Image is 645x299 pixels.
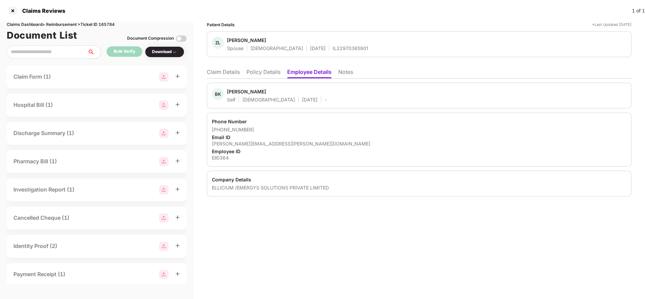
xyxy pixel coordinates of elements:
div: ZL [212,37,224,49]
div: - [325,96,327,103]
div: 1 of 1 [632,7,645,14]
div: [DEMOGRAPHIC_DATA] [242,96,295,103]
li: Employee Details [287,69,332,78]
div: Claim Form (1) [13,73,51,81]
div: IL22970365901 [333,45,368,51]
span: plus [175,271,180,276]
button: search [87,45,101,59]
li: Policy Details [246,69,280,78]
img: svg+xml;base64,PHN2ZyBpZD0iR3JvdXBfMjg4MTMiIGRhdGEtbmFtZT0iR3JvdXAgMjg4MTMiIHhtbG5zPSJodHRwOi8vd3... [159,242,168,251]
div: Claims Reviews [18,7,65,14]
li: Claim Details [207,69,240,78]
div: [DATE] [302,96,317,103]
div: Patient Details [207,22,235,28]
span: plus [175,215,180,220]
div: [PERSON_NAME] [227,37,266,43]
div: Hospital Bill (1) [13,101,53,109]
div: Pharmacy Bill (1) [13,157,57,166]
div: ELLICIUM /EMERGYS SOLUTIONS PRIVATE LIMITED [212,184,627,191]
span: plus [175,102,180,107]
div: [DEMOGRAPHIC_DATA] [251,45,303,51]
div: BK [212,88,224,100]
div: Discharge Summary (1) [13,129,74,137]
div: Cancelled Cheque (1) [13,214,69,222]
div: [PERSON_NAME][EMAIL_ADDRESS][PERSON_NAME][DOMAIN_NAME] [212,140,627,147]
h1: Document List [7,28,77,43]
div: Self [227,96,235,103]
span: plus [175,130,180,135]
div: Phone Number [212,118,627,125]
img: svg+xml;base64,PHN2ZyBpZD0iR3JvdXBfMjg4MTMiIGRhdGEtbmFtZT0iR3JvdXAgMjg4MTMiIHhtbG5zPSJodHRwOi8vd3... [159,72,168,82]
span: plus [175,243,180,248]
img: svg+xml;base64,PHN2ZyBpZD0iRHJvcGRvd24tMzJ4MzIiIHhtbG5zPSJodHRwOi8vd3d3LnczLm9yZy8yMDAwL3N2ZyIgd2... [172,49,177,55]
img: svg+xml;base64,PHN2ZyBpZD0iR3JvdXBfMjg4MTMiIGRhdGEtbmFtZT0iR3JvdXAgMjg4MTMiIHhtbG5zPSJodHRwOi8vd3... [159,185,168,195]
div: Bulk Verify [114,48,135,55]
img: svg+xml;base64,PHN2ZyBpZD0iR3JvdXBfMjg4MTMiIGRhdGEtbmFtZT0iR3JvdXAgMjg4MTMiIHhtbG5zPSJodHRwOi8vd3... [159,157,168,166]
div: *Last Updated [DATE] [592,22,632,28]
div: Claims Dashboard > Reimbursement > Ticket ID 165784 [7,22,187,28]
img: svg+xml;base64,PHN2ZyBpZD0iR3JvdXBfMjg4MTMiIGRhdGEtbmFtZT0iR3JvdXAgMjg4MTMiIHhtbG5zPSJodHRwOi8vd3... [159,129,168,138]
div: Document Compression [127,35,174,42]
img: svg+xml;base64,PHN2ZyBpZD0iR3JvdXBfMjg4MTMiIGRhdGEtbmFtZT0iR3JvdXAgMjg4MTMiIHhtbG5zPSJodHRwOi8vd3... [159,213,168,223]
img: svg+xml;base64,PHN2ZyBpZD0iVG9nZ2xlLTMyeDMyIiB4bWxucz0iaHR0cDovL3d3dy53My5vcmcvMjAwMC9zdmciIHdpZH... [176,33,187,44]
div: Email ID [212,134,627,140]
div: [PHONE_NUMBER] [212,126,627,133]
li: Notes [338,69,353,78]
div: Investigation Report (1) [13,185,74,194]
div: Company Details [212,176,627,183]
div: Spouse [227,45,243,51]
span: plus [175,74,180,79]
div: Payment Receipt (1) [13,270,65,279]
img: svg+xml;base64,PHN2ZyBpZD0iR3JvdXBfMjg4MTMiIGRhdGEtbmFtZT0iR3JvdXAgMjg4MTMiIHhtbG5zPSJodHRwOi8vd3... [159,100,168,110]
div: [PERSON_NAME] [227,88,266,95]
div: Download [152,49,177,55]
img: svg+xml;base64,PHN2ZyBpZD0iR3JvdXBfMjg4MTMiIGRhdGEtbmFtZT0iR3JvdXAgMjg4MTMiIHhtbG5zPSJodHRwOi8vd3... [159,270,168,279]
span: search [87,49,101,55]
span: plus [175,159,180,163]
div: [DATE] [310,45,326,51]
div: Identity Proof (2) [13,242,57,250]
span: plus [175,187,180,191]
div: Employee ID [212,148,627,155]
div: Ell0364 [212,155,627,161]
